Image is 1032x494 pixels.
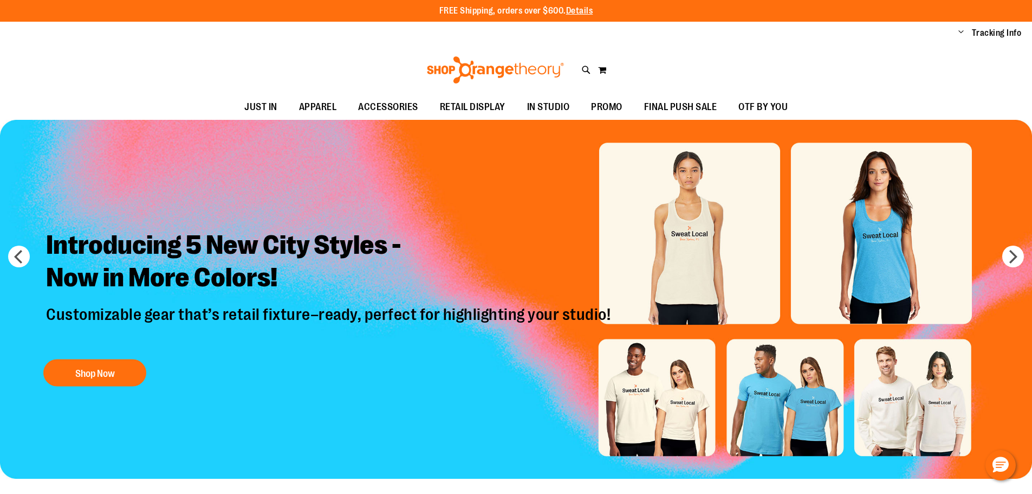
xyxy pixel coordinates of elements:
[358,95,418,119] span: ACCESSORIES
[38,221,621,392] a: Introducing 5 New City Styles -Now in More Colors! Customizable gear that’s retail fixture–ready,...
[591,95,622,119] span: PROMO
[1002,246,1024,267] button: next
[985,450,1016,480] button: Hello, have a question? Let’s chat.
[439,5,593,17] p: FREE Shipping, orders over $600.
[728,95,799,120] a: OTF BY YOU
[429,95,516,120] a: RETAIL DISPLAY
[38,305,621,349] p: Customizable gear that’s retail fixture–ready, perfect for highlighting your studio!
[527,95,570,119] span: IN STUDIO
[633,95,728,120] a: FINAL PUSH SALE
[244,95,277,119] span: JUST IN
[958,28,964,39] button: Account menu
[566,6,593,16] a: Details
[43,360,146,387] button: Shop Now
[288,95,348,120] a: APPAREL
[580,95,633,120] a: PROMO
[644,95,717,119] span: FINAL PUSH SALE
[347,95,429,120] a: ACCESSORIES
[516,95,581,120] a: IN STUDIO
[972,27,1022,39] a: Tracking Info
[738,95,788,119] span: OTF BY YOU
[8,246,30,267] button: prev
[299,95,337,119] span: APPAREL
[440,95,505,119] span: RETAIL DISPLAY
[38,221,621,305] h2: Introducing 5 New City Styles - Now in More Colors!
[425,56,566,84] img: Shop Orangetheory
[233,95,288,120] a: JUST IN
